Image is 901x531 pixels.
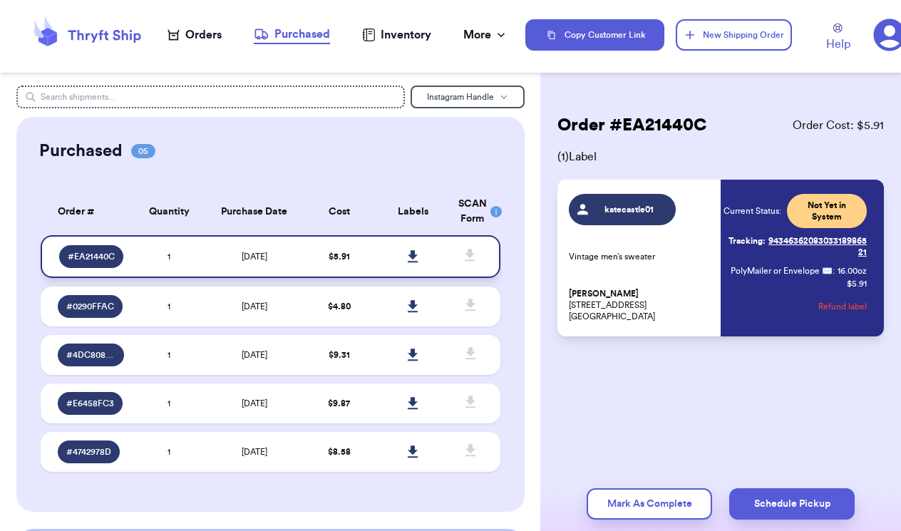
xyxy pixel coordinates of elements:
[168,448,170,456] span: 1
[731,267,833,275] span: PolyMailer or Envelope ✉️
[41,188,133,235] th: Order #
[557,114,707,137] h2: Order # EA21440C
[66,301,114,312] span: # 0290FFAC
[66,446,111,458] span: # 4742978D
[838,265,867,277] span: 16.00 oz
[242,399,267,408] span: [DATE]
[833,265,835,277] span: :
[411,86,525,108] button: Instagram Handle
[796,200,858,222] span: Not Yet in System
[39,140,123,163] h2: Purchased
[557,148,884,165] span: ( 1 ) Label
[729,488,855,520] button: Schedule Pickup
[569,289,639,299] span: [PERSON_NAME]
[329,252,350,261] span: $ 5.91
[328,448,351,456] span: $ 8.58
[242,351,267,359] span: [DATE]
[595,204,663,215] span: katecastle01
[362,26,431,43] a: Inventory
[818,291,867,322] button: Refund label
[66,398,114,409] span: # E6458FC3
[242,448,267,456] span: [DATE]
[168,351,170,359] span: 1
[328,399,350,408] span: $ 9.87
[427,93,494,101] span: Instagram Handle
[168,252,170,261] span: 1
[826,24,850,53] a: Help
[676,19,791,51] button: New Shipping Order
[168,26,222,43] a: Orders
[133,188,206,235] th: Quantity
[168,302,170,311] span: 1
[131,144,155,158] span: 05
[847,278,867,289] p: $ 5.91
[66,349,115,361] span: # 4DC808A3
[254,26,330,43] div: Purchased
[206,188,302,235] th: Purchase Date
[525,19,664,51] button: Copy Customer Link
[793,117,884,134] span: Order Cost: $ 5.91
[328,302,351,311] span: $ 4.80
[254,26,330,44] a: Purchased
[569,288,712,322] p: [STREET_ADDRESS] [GEOGRAPHIC_DATA]
[724,230,867,264] a: Tracking:9434636208303318986521
[329,351,350,359] span: $ 9.31
[376,188,449,235] th: Labels
[463,26,508,43] div: More
[569,251,712,262] p: Vintage men’s sweater
[168,399,170,408] span: 1
[242,302,267,311] span: [DATE]
[826,36,850,53] span: Help
[458,197,483,227] div: SCAN Form
[728,235,766,247] span: Tracking:
[587,488,712,520] button: Mark As Complete
[302,188,376,235] th: Cost
[242,252,267,261] span: [DATE]
[68,251,115,262] span: # EA21440C
[724,205,781,217] span: Current Status:
[16,86,405,108] input: Search shipments...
